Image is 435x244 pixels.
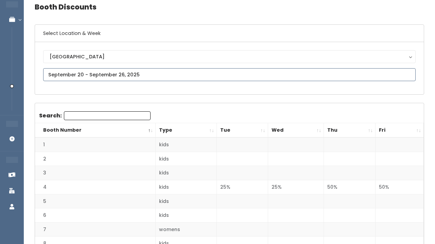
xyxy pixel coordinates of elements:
[268,180,324,194] td: 25%
[156,137,217,152] td: kids
[35,25,424,42] h6: Select Location & Week
[35,194,156,208] td: 5
[156,208,217,223] td: kids
[156,123,217,138] th: Type: activate to sort column ascending
[216,180,268,194] td: 25%
[43,68,416,81] input: September 20 - September 26, 2025
[64,111,151,120] input: Search:
[35,137,156,152] td: 1
[39,111,151,120] label: Search:
[376,123,424,138] th: Fri: activate to sort column ascending
[156,152,217,166] td: kids
[35,123,156,138] th: Booth Number: activate to sort column descending
[35,208,156,223] td: 6
[35,152,156,166] td: 2
[268,123,324,138] th: Wed: activate to sort column ascending
[50,53,409,60] div: [GEOGRAPHIC_DATA]
[35,180,156,194] td: 4
[324,180,376,194] td: 50%
[156,180,217,194] td: kids
[216,123,268,138] th: Tue: activate to sort column ascending
[35,166,156,180] td: 3
[324,123,376,138] th: Thu: activate to sort column ascending
[43,50,416,63] button: [GEOGRAPHIC_DATA]
[156,166,217,180] td: kids
[376,180,424,194] td: 50%
[156,222,217,237] td: womens
[35,222,156,237] td: 7
[156,194,217,208] td: kids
